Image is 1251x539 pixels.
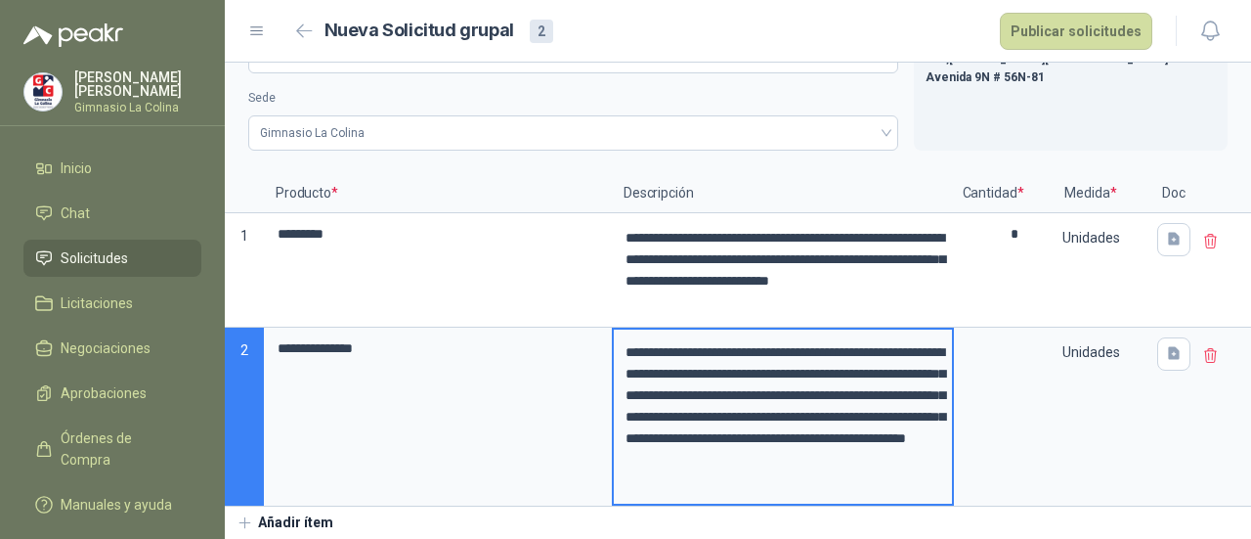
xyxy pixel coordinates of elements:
[324,17,514,45] h2: Nueva Solicitud grupal
[1034,215,1147,260] div: Unidades
[61,202,90,224] span: Chat
[926,68,1216,87] p: Avenida 9N # 56N-81
[954,174,1032,213] p: Cantidad
[23,150,201,187] a: Inicio
[1034,330,1147,375] div: Unidades
[248,89,898,108] label: Sede
[264,174,612,213] p: Producto
[61,494,172,516] span: Manuales y ayuda
[225,328,264,507] p: 2
[74,70,201,98] p: [PERSON_NAME] [PERSON_NAME]
[225,213,264,328] p: 1
[260,118,886,148] span: Gimnasio La Colina
[23,240,201,277] a: Solicitudes
[23,375,201,412] a: Aprobaciones
[1149,174,1198,213] p: Doc
[61,337,151,359] span: Negociaciones
[61,427,183,471] span: Órdenes de Compra
[23,23,123,47] img: Logo peakr
[1000,13,1152,50] button: Publicar solicitudes
[612,174,954,213] p: Descripción
[23,330,201,367] a: Negociaciones
[23,285,201,322] a: Licitaciones
[61,157,92,179] span: Inicio
[23,420,201,478] a: Órdenes de Compra
[61,247,128,269] span: Solicitudes
[530,20,553,43] div: 2
[23,486,201,523] a: Manuales y ayuda
[1032,174,1149,213] p: Medida
[61,292,133,314] span: Licitaciones
[23,195,201,232] a: Chat
[61,382,147,404] span: Aprobaciones
[24,73,62,111] img: Company Logo
[74,102,201,113] p: Gimnasio La Colina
